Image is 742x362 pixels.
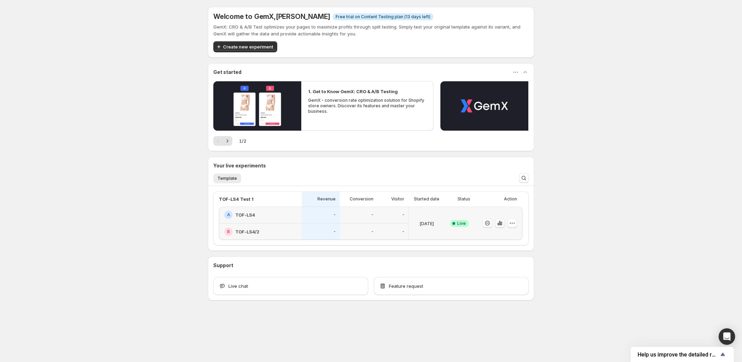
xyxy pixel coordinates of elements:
button: Show survey - Help us improve the detailed report for A/B campaigns [638,350,727,359]
p: Conversion [350,196,373,202]
p: - [334,229,336,234]
span: Create new experiment [223,43,273,50]
div: Open Intercom Messenger [719,328,735,345]
h2: TOF-LS4 [235,211,255,218]
p: Started date [414,196,439,202]
p: TOF-LS4 Test 1 [219,196,254,202]
span: Template [217,176,237,181]
p: GemX - conversion rate optimization solution for Shopify store owners. Discover its features and ... [308,98,426,114]
h2: TOF-LS4/2 [235,228,259,235]
p: - [334,212,336,218]
h3: Get started [213,69,241,76]
h5: Welcome to GemX [213,12,330,21]
span: Feature request [389,283,423,289]
p: Status [458,196,470,202]
span: , [PERSON_NAME] [274,12,330,21]
span: 1 / 2 [239,138,246,144]
span: Live chat [228,283,248,289]
button: Search and filter results [519,173,529,183]
p: Action [504,196,517,202]
button: Create new experiment [213,41,277,52]
nav: Pagination [213,136,232,146]
button: Next [223,136,232,146]
p: Visitor [391,196,404,202]
p: GemX: CRO & A/B Test optimizes your pages to maximize profits through split testing. Simply test ... [213,23,529,37]
p: - [402,229,404,234]
p: - [402,212,404,218]
span: Help us improve the detailed report for A/B campaigns [638,351,719,358]
p: [DATE] [419,220,434,227]
p: - [371,212,373,218]
h3: Support [213,262,233,269]
span: Live [457,221,466,226]
button: Play video [440,81,528,131]
h3: Your live experiments [213,162,266,169]
span: Free trial on Content Testing plan (13 days left) [336,14,430,20]
p: - [371,229,373,234]
h2: A [227,212,230,218]
h2: B [227,229,230,234]
h2: 1. Get to Know GemX: CRO & A/B Testing [308,88,398,95]
button: Play video [213,81,301,131]
p: Revenue [317,196,336,202]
